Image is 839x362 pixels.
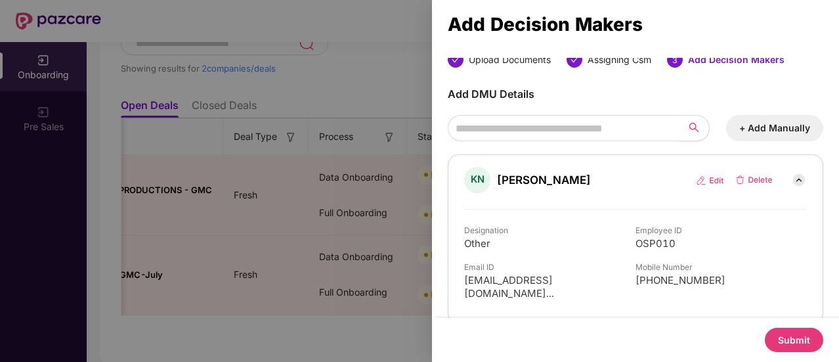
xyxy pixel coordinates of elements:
[464,274,635,300] span: [EMAIL_ADDRESS][DOMAIN_NAME]...
[570,56,578,64] span: check
[464,225,635,236] span: Designation
[696,175,724,186] img: edit
[726,115,823,141] button: + Add Manually
[689,122,699,134] span: search
[452,56,460,64] span: check
[791,172,807,188] img: down_arrow
[469,52,551,68] div: Upload Documents
[471,173,484,187] span: KN
[635,274,807,287] span: [PHONE_NUMBER]
[672,55,678,65] span: 3
[497,173,591,187] span: [PERSON_NAME]
[464,237,635,250] span: Other
[765,328,823,352] button: Submit
[635,237,807,250] span: OSP010
[735,175,773,185] img: delete
[448,17,823,32] div: Add Decision Makers
[588,52,651,68] div: Assigning Csm
[635,262,807,273] span: Mobile Number
[679,115,710,141] button: search
[464,262,635,273] span: Email ID
[635,225,807,236] span: Employee ID
[448,87,534,101] span: Add DMU Details
[688,52,785,68] div: Add Decision Makers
